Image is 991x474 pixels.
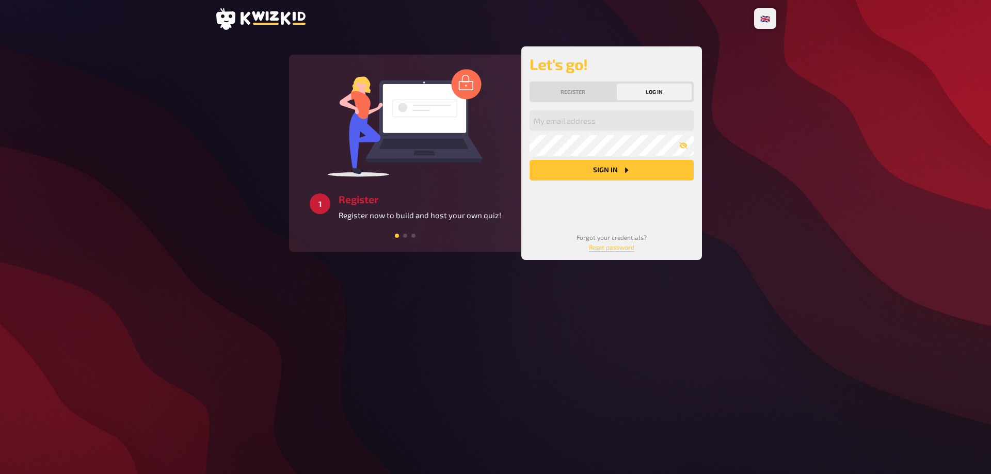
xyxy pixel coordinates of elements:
[339,193,501,205] h3: Register
[577,234,647,251] small: Forgot your credentials?
[339,209,501,221] p: Register now to build and host your own quiz!
[756,10,774,27] li: 🇬🇧
[530,55,694,73] h2: Let's go!
[617,84,692,100] button: Log in
[530,110,694,131] input: My email address
[530,160,694,181] button: Sign in
[532,84,615,100] button: Register
[589,243,634,251] a: Reset password
[328,69,483,177] img: log in
[310,193,330,214] div: 1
